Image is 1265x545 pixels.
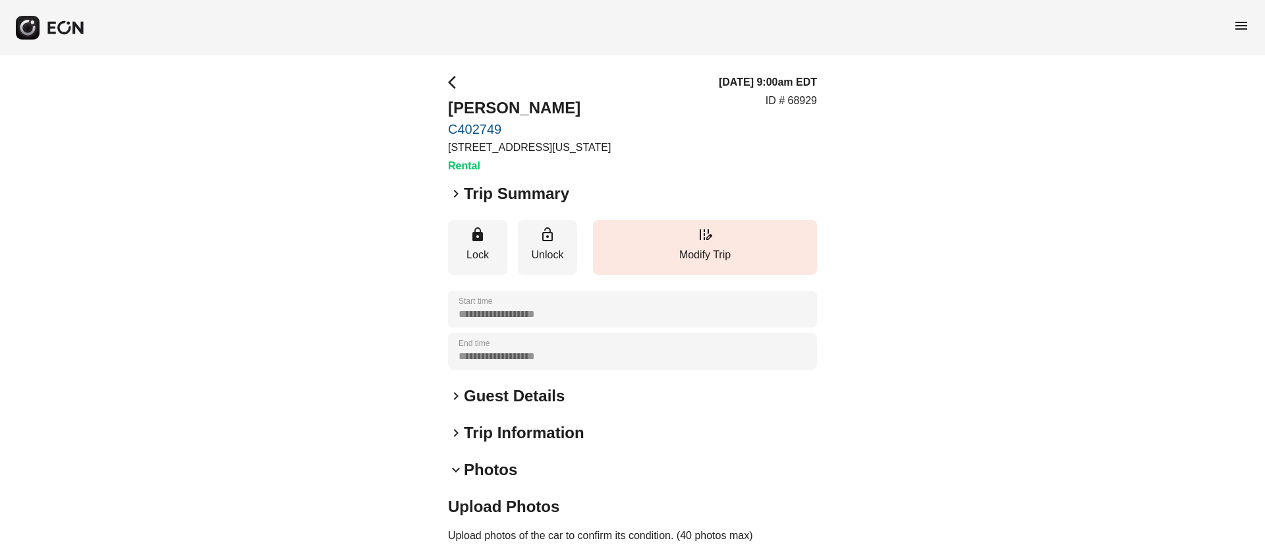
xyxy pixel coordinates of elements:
p: Unlock [524,247,571,263]
h3: [DATE] 9:00am EDT [719,74,817,90]
h2: [PERSON_NAME] [448,98,611,119]
p: Lock [455,247,501,263]
h2: Trip Information [464,422,584,444]
span: lock_open [540,227,555,243]
span: arrow_back_ios [448,74,464,90]
span: keyboard_arrow_right [448,425,464,441]
h3: Rental [448,158,611,174]
span: keyboard_arrow_down [448,462,464,478]
span: keyboard_arrow_right [448,388,464,404]
p: Modify Trip [600,247,810,263]
h2: Trip Summary [464,183,569,204]
h2: Upload Photos [448,496,817,517]
button: Modify Trip [593,220,817,275]
p: Upload photos of the car to confirm its condition. (40 photos max) [448,528,817,544]
span: menu [1233,18,1249,34]
span: lock [470,227,486,243]
button: Lock [448,220,507,275]
h2: Guest Details [464,386,565,407]
a: C402749 [448,121,611,137]
button: Unlock [518,220,577,275]
span: edit_road [697,227,713,243]
h2: Photos [464,459,517,480]
p: ID # 68929 [766,93,817,109]
p: [STREET_ADDRESS][US_STATE] [448,140,611,156]
span: keyboard_arrow_right [448,186,464,202]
